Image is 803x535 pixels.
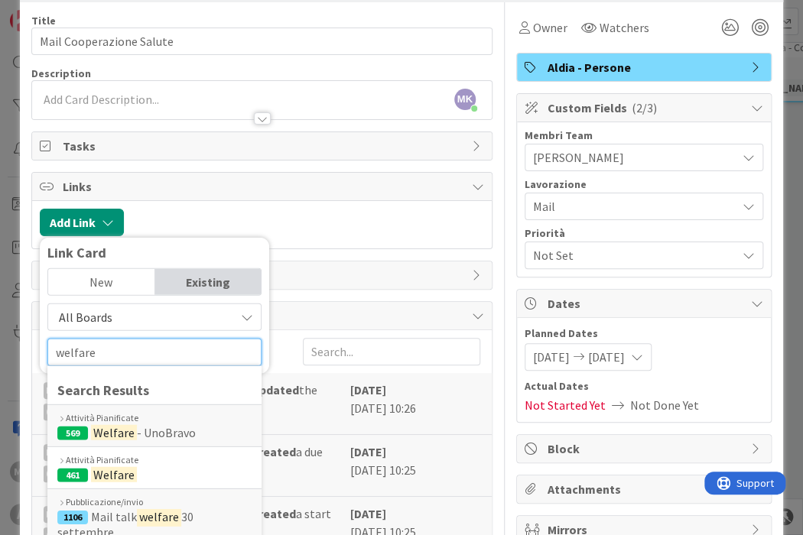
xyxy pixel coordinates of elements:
[252,382,299,397] b: updated
[252,506,296,521] b: created
[63,137,464,155] span: Tasks
[31,28,493,55] input: type card name here...
[533,18,567,37] span: Owner
[632,100,657,115] span: ( 2/3 )
[303,338,480,365] input: Search...
[533,148,736,167] span: [PERSON_NAME]
[600,18,649,37] span: Watchers
[137,425,196,440] span: - UnoBravo
[533,246,736,264] span: Not Set
[252,444,296,459] b: created
[588,348,625,366] span: [DATE]
[454,89,476,110] span: MK
[32,2,70,21] span: Support
[40,209,124,236] button: Add Link
[47,339,262,366] input: Search for card by title or ID
[533,196,729,217] span: Mail
[31,66,91,80] span: Description
[44,444,60,461] div: MS
[350,506,386,521] b: [DATE]
[57,511,88,524] div: 1106
[31,14,56,28] label: Title
[350,443,480,488] div: [DATE] 10:25
[350,444,386,459] b: [DATE]
[350,382,386,397] b: [DATE]
[44,506,60,523] div: MS
[91,423,137,443] mark: Welfare
[91,465,137,485] mark: Welfare
[525,179,763,190] div: Lavorazione
[548,439,743,458] span: Block
[548,480,743,498] span: Attachments
[47,245,262,261] div: Link Card
[48,269,154,295] div: New
[59,310,112,325] span: All Boards
[63,177,464,196] span: Links
[548,294,743,313] span: Dates
[91,509,137,524] span: Mail talk
[155,269,262,295] div: Existing
[57,469,88,482] div: 461
[525,378,763,394] span: Actual Dates
[525,396,606,414] span: Not Started Yet
[57,426,88,440] div: 569
[57,495,252,509] div: Pubblicazione/invio
[57,411,252,425] div: Attività Pianificate
[350,381,480,426] div: [DATE] 10:26
[533,348,570,366] span: [DATE]
[525,130,763,141] div: Membri Team
[137,507,181,527] mark: welfare
[548,99,743,117] span: Custom Fields
[548,58,743,76] span: Aldia - Persone
[44,382,60,399] div: MS
[525,326,763,342] span: Planned Dates
[630,396,699,414] span: Not Done Yet
[525,228,763,238] div: Priorità
[57,380,252,400] div: Search Results
[57,453,252,467] div: Attività Pianificate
